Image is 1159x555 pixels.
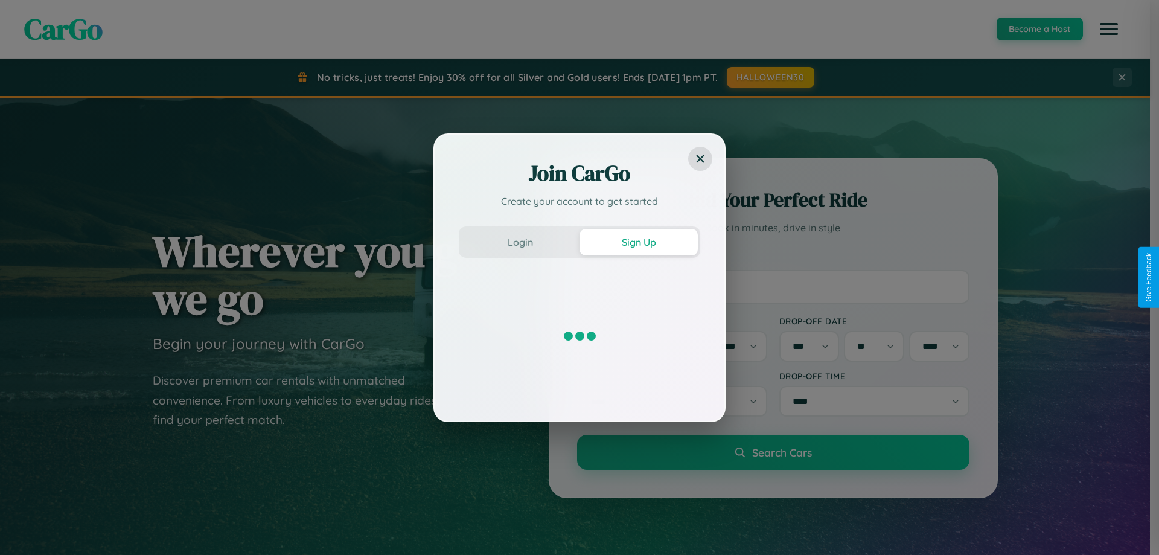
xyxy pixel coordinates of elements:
h2: Join CarGo [459,159,700,188]
button: Login [461,229,579,255]
iframe: Intercom live chat [12,514,41,543]
div: Give Feedback [1145,253,1153,302]
p: Create your account to get started [459,194,700,208]
button: Sign Up [579,229,698,255]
